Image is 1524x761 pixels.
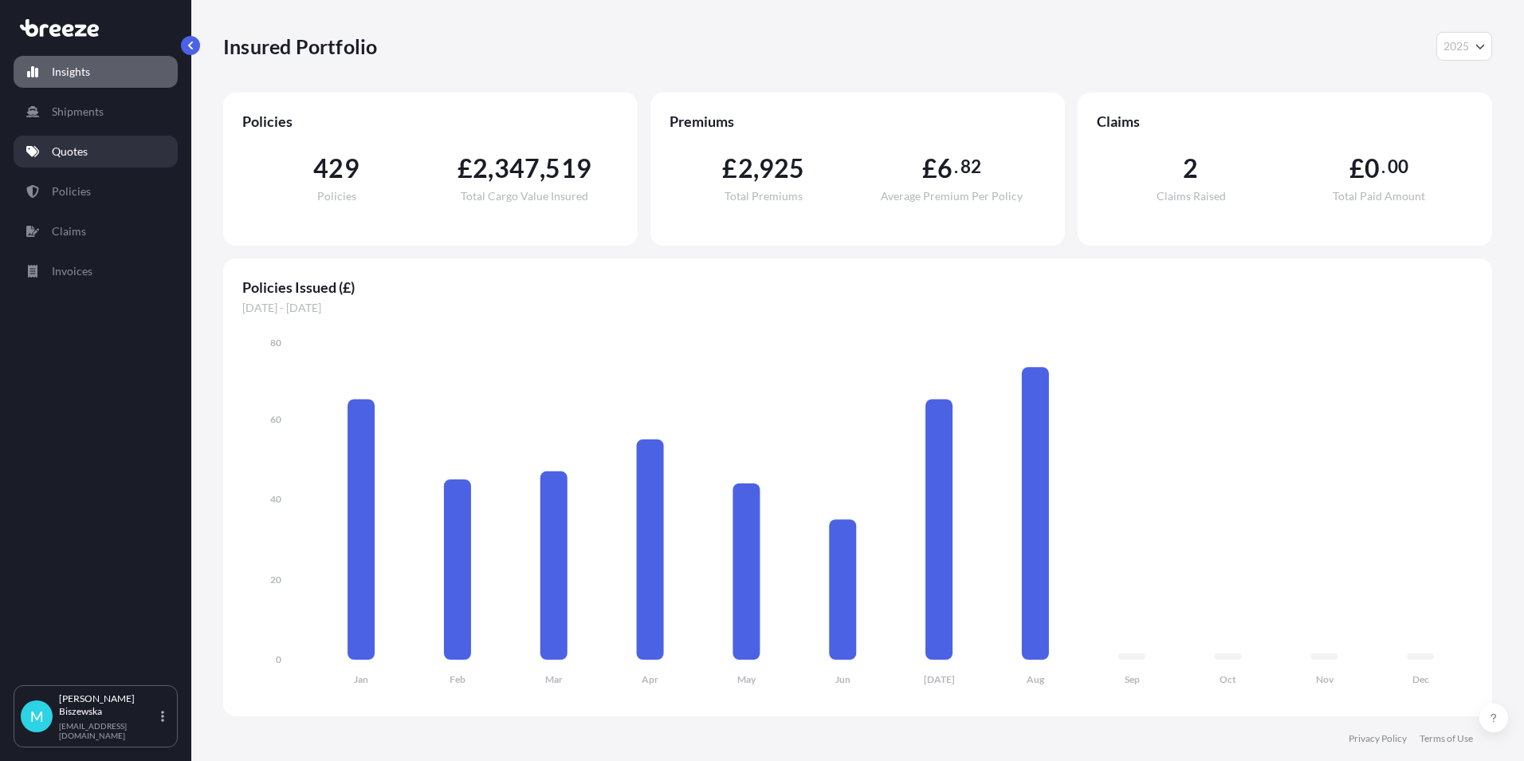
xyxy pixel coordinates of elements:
[722,156,737,181] span: £
[753,156,759,181] span: ,
[1097,112,1473,131] span: Claims
[545,156,591,181] span: 519
[1125,673,1140,685] tspan: Sep
[960,160,981,173] span: 82
[242,112,619,131] span: Policies
[354,673,368,685] tspan: Jan
[1027,673,1045,685] tspan: Aug
[835,673,850,685] tspan: Jun
[270,574,281,586] tspan: 20
[242,300,1473,316] span: [DATE] - [DATE]
[270,493,281,505] tspan: 40
[59,721,158,740] p: [EMAIL_ADDRESS][DOMAIN_NAME]
[1420,732,1473,745] a: Terms of Use
[14,255,178,287] a: Invoices
[1381,160,1385,173] span: .
[1349,732,1407,745] a: Privacy Policy
[52,64,90,80] p: Insights
[52,183,91,199] p: Policies
[1365,156,1380,181] span: 0
[52,263,92,279] p: Invoices
[317,191,356,202] span: Policies
[14,175,178,207] a: Policies
[223,34,377,59] p: Insured Portfolio
[14,215,178,247] a: Claims
[52,104,104,120] p: Shipments
[14,96,178,128] a: Shipments
[242,278,1473,297] span: Policies Issued (£)
[270,337,281,349] tspan: 80
[759,156,805,181] span: 925
[488,156,493,181] span: ,
[14,136,178,168] a: Quotes
[924,673,955,685] tspan: [DATE]
[725,191,803,202] span: Total Premiums
[937,156,953,181] span: 6
[954,160,958,173] span: .
[1333,191,1425,202] span: Total Paid Amount
[14,56,178,88] a: Insights
[738,156,753,181] span: 2
[270,413,281,425] tspan: 60
[1412,673,1429,685] tspan: Dec
[461,191,588,202] span: Total Cargo Value Insured
[1388,160,1408,173] span: 00
[450,673,465,685] tspan: Feb
[540,156,545,181] span: ,
[1316,673,1334,685] tspan: Nov
[881,191,1023,202] span: Average Premium Per Policy
[1157,191,1226,202] span: Claims Raised
[52,144,88,160] p: Quotes
[922,156,937,181] span: £
[313,156,359,181] span: 429
[1443,38,1469,54] span: 2025
[458,156,473,181] span: £
[494,156,540,181] span: 347
[1349,156,1365,181] span: £
[30,708,44,724] span: M
[670,112,1046,131] span: Premiums
[1436,32,1492,61] button: Year Selector
[642,673,658,685] tspan: Apr
[59,692,158,718] p: [PERSON_NAME] Biszewska
[1183,156,1198,181] span: 2
[737,673,756,685] tspan: May
[545,673,563,685] tspan: Mar
[52,223,86,239] p: Claims
[276,653,281,665] tspan: 0
[473,156,488,181] span: 2
[1220,673,1236,685] tspan: Oct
